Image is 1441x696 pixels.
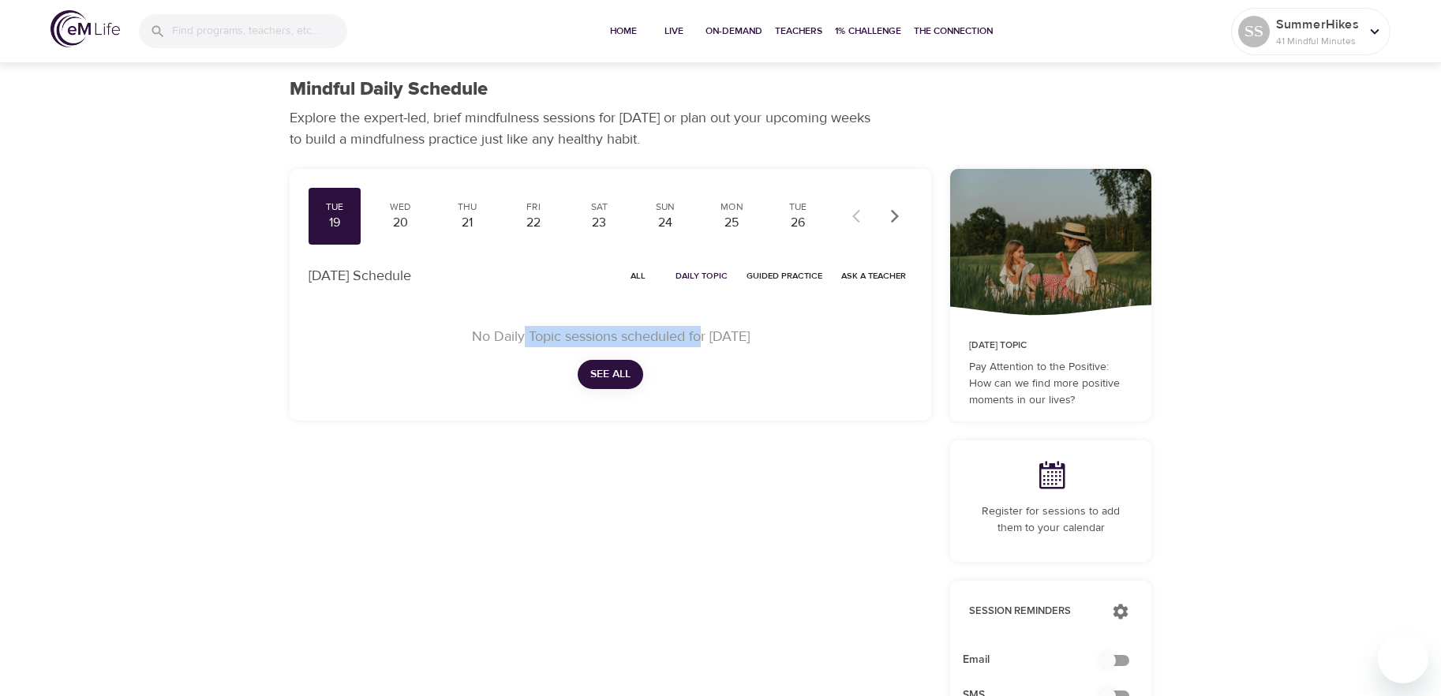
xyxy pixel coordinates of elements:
[712,200,751,214] div: Mon
[381,200,421,214] div: Wed
[740,264,829,288] button: Guided Practice
[309,265,411,286] p: [DATE] Schedule
[604,23,642,39] span: Home
[590,365,631,384] span: See All
[447,200,487,214] div: Thu
[327,326,893,347] p: No Daily Topic sessions scheduled for [DATE]
[514,200,553,214] div: Fri
[969,604,1096,619] p: Session Reminders
[778,200,818,214] div: Tue
[580,214,619,232] div: 23
[381,214,421,232] div: 20
[655,23,693,39] span: Live
[514,214,553,232] div: 22
[676,268,728,283] span: Daily Topic
[1378,633,1428,683] iframe: Button to launch messaging window
[1276,34,1360,48] p: 41 Mindful Minutes
[619,268,657,283] span: All
[315,200,354,214] div: Tue
[706,23,762,39] span: On-Demand
[447,214,487,232] div: 21
[914,23,993,39] span: The Connection
[669,264,734,288] button: Daily Topic
[969,503,1132,537] p: Register for sessions to add them to your calendar
[290,78,488,101] h1: Mindful Daily Schedule
[747,268,822,283] span: Guided Practice
[646,214,685,232] div: 24
[835,23,901,39] span: 1% Challenge
[969,359,1132,409] p: Pay Attention to the Positive: How can we find more positive moments in our lives?
[612,264,663,288] button: All
[969,339,1132,353] p: [DATE] Topic
[578,360,643,389] button: See All
[1276,15,1360,34] p: SummerHikes
[580,200,619,214] div: Sat
[778,214,818,232] div: 26
[835,264,912,288] button: Ask a Teacher
[712,214,751,232] div: 25
[646,200,685,214] div: Sun
[963,652,1113,668] span: Email
[841,268,906,283] span: Ask a Teacher
[1238,16,1270,47] div: SS
[290,107,881,150] p: Explore the expert-led, brief mindfulness sessions for [DATE] or plan out your upcoming weeks to ...
[51,10,120,47] img: logo
[775,23,822,39] span: Teachers
[172,14,347,48] input: Find programs, teachers, etc...
[315,214,354,232] div: 19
